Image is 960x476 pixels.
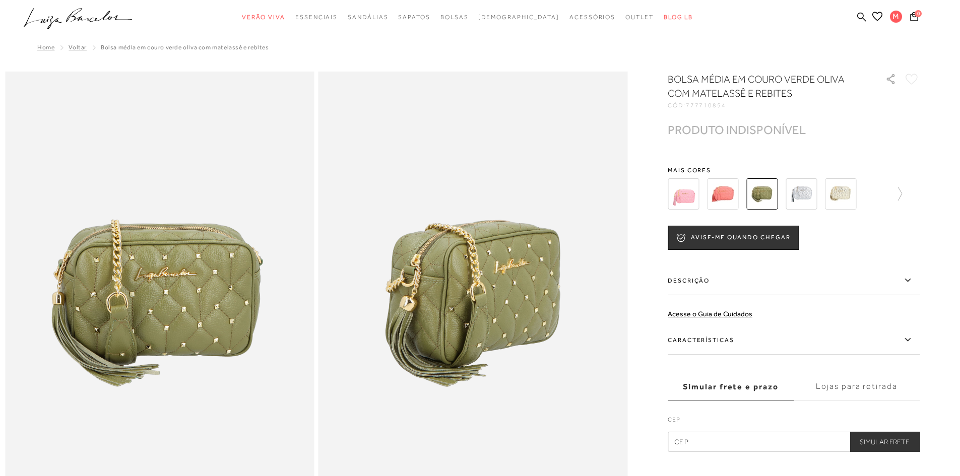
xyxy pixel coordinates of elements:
button: Simular Frete [850,432,920,452]
span: Essenciais [295,14,338,21]
span: BLOG LB [664,14,693,21]
span: 777710854 [686,102,726,109]
a: noSubCategoriesText [569,8,615,27]
a: noSubCategoriesText [625,8,654,27]
button: AVISE-ME QUANDO CHEGAR [668,226,799,250]
a: BLOG LB [664,8,693,27]
img: BOLSA MÉDIA EM COURO ROSA CEREJEIRA COM MATELASSÊ E REBITES [668,178,699,210]
a: noSubCategoriesText [348,8,388,27]
div: PRODUTO INDISPONÍVEL [668,124,806,135]
a: Acesse o Guia de Cuidados [668,310,752,318]
img: BOLSA MÉDIA MATELASSÊ EM COURO METALIZADO PRATA [786,178,817,210]
a: noSubCategoriesText [242,8,285,27]
label: Simular frete e prazo [668,373,794,400]
span: Sandálias [348,14,388,21]
span: [DEMOGRAPHIC_DATA] [478,14,559,21]
div: CÓD: [668,102,869,108]
span: Mais cores [668,167,920,173]
span: Bolsas [440,14,469,21]
span: Acessórios [569,14,615,21]
span: Verão Viva [242,14,285,21]
a: noSubCategoriesText [440,8,469,27]
label: Características [668,325,920,355]
img: BOLSA MÉDIA MATELASSÊ METALIZADO DOURADO [825,178,856,210]
h1: BOLSA MÉDIA EM COURO VERDE OLIVA COM MATELASSÊ E REBITES [668,72,857,100]
span: 0 [915,10,922,17]
button: 0 [907,11,921,25]
a: noSubCategoriesText [398,8,430,27]
span: Sapatos [398,14,430,21]
input: CEP [668,432,920,452]
span: Outlet [625,14,654,21]
label: Descrição [668,266,920,295]
a: noSubCategoriesText [295,8,338,27]
span: M [890,11,902,23]
label: CEP [668,415,920,429]
img: BOLSA MÉDIA EM COURO ROSA MELANCIA COM MATELASSÊ E REBITES [707,178,738,210]
button: M [885,10,907,26]
label: Lojas para retirada [794,373,920,400]
img: BOLSA MÉDIA EM COURO VERDE OLIVA COM MATELASSÊ E REBITES [746,178,778,210]
a: noSubCategoriesText [478,8,559,27]
a: Home [37,44,54,51]
a: Voltar [69,44,87,51]
span: BOLSA MÉDIA EM COURO VERDE OLIVA COM MATELASSÊ E REBITES [101,44,269,51]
